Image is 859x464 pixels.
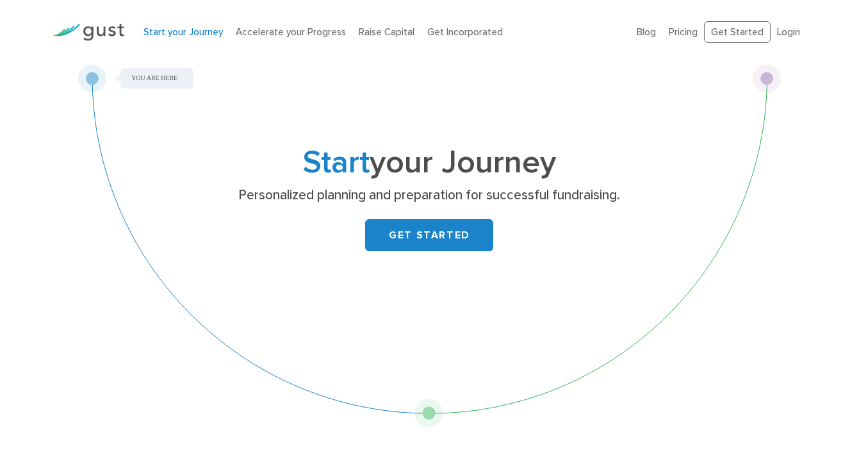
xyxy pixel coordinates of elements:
[704,21,771,44] a: Get Started
[777,26,800,38] a: Login
[427,26,503,38] a: Get Incorporated
[236,26,346,38] a: Accelerate your Progress
[176,148,682,178] h1: your Journey
[365,219,493,251] a: GET STARTED
[669,26,698,38] a: Pricing
[181,186,678,204] p: Personalized planning and preparation for successful fundraising.
[53,24,124,41] img: Gust Logo
[359,26,414,38] a: Raise Capital
[143,26,223,38] a: Start your Journey
[637,26,656,38] a: Blog
[303,144,370,181] span: Start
